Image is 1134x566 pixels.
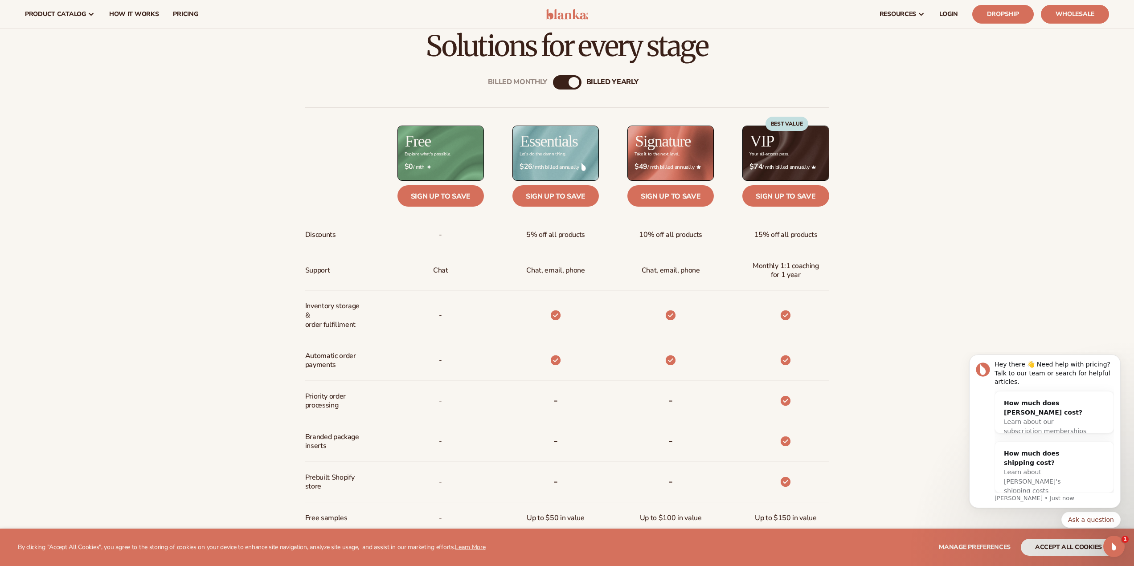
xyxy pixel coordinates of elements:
span: - [439,352,442,369]
h2: Solutions for every stage [25,31,1109,61]
span: Inventory storage & order fulfillment [305,298,364,333]
div: Your all-access pass. [749,152,789,157]
div: BEST VALUE [766,117,808,131]
span: resources [880,11,916,18]
span: Up to $100 in value [640,510,702,526]
img: Star_6.png [696,165,701,169]
h2: VIP [750,133,774,149]
span: How It Works [109,11,159,18]
a: Wholesale [1041,5,1109,24]
a: Learn More [455,543,485,551]
img: Crown_2d87c031-1b5a-4345-8312-a4356ddcde98.png [811,165,816,169]
span: Free samples [305,510,348,526]
span: / mth billed annually [635,163,707,171]
span: product catalog [25,11,86,18]
h2: Free [405,133,431,149]
div: Billed Monthly [488,78,548,87]
span: Automatic order payments [305,348,364,374]
strong: $26 [520,163,532,171]
span: - [439,393,442,409]
span: - [439,433,442,450]
span: Prebuilt Shopify store [305,469,364,495]
p: - [439,307,442,324]
button: Manage preferences [939,539,1011,556]
a: Sign up to save [397,185,484,207]
h2: Essentials [520,133,578,149]
span: 5% off all products [526,227,585,243]
div: Take it to the next level. [635,152,680,157]
span: 1 [1122,536,1129,543]
span: - [439,474,442,490]
img: VIP_BG_199964bd-3653-43bc-8a67-789d2d7717b9.jpg [743,126,828,180]
span: LOGIN [939,11,958,18]
h2: Signature [635,133,691,149]
span: Chat, email, phone [642,262,700,279]
img: Signature_BG_eeb718c8-65ac-49e3-a4e5-327c6aa73146.jpg [628,126,713,180]
a: Dropship [972,5,1034,24]
iframe: Intercom notifications message [956,352,1134,562]
b: - [553,393,558,407]
div: Explore what's possible. [405,152,450,157]
span: Discounts [305,227,336,243]
span: Monthly 1:1 coaching for 1 year [749,258,822,284]
p: Chat [433,262,448,279]
span: Manage preferences [939,543,1011,551]
span: - [439,227,442,243]
b: - [668,474,673,489]
b: - [553,474,558,489]
span: / mth billed annually [520,163,592,171]
span: - [439,510,442,526]
span: / mth billed annually [749,163,822,171]
span: Support [305,262,330,279]
span: 15% off all products [754,227,818,243]
p: By clicking "Accept All Cookies", you agree to the storing of cookies on your device to enhance s... [18,544,486,551]
span: 10% off all products [639,227,702,243]
a: Sign up to save [627,185,714,207]
strong: $49 [635,163,647,171]
img: logo [546,9,588,20]
span: Up to $150 in value [755,510,817,526]
p: Chat, email, phone [526,262,585,279]
span: Up to $50 in value [527,510,584,526]
span: Priority order processing [305,388,364,414]
img: Essentials_BG_9050f826-5aa9-47d9-a362-757b82c62641.jpg [513,126,598,180]
span: pricing [173,11,198,18]
div: Let’s do the damn thing. [520,152,566,157]
strong: $74 [749,163,762,171]
a: Sign up to save [742,185,829,207]
a: Sign up to save [512,185,599,207]
span: / mth [405,163,477,171]
iframe: Intercom live chat [1103,536,1125,557]
b: - [553,434,558,448]
img: drop.png [581,163,586,171]
img: Free_Icon_bb6e7c7e-73f8-44bd-8ed0-223ea0fc522e.png [427,165,431,169]
b: - [668,434,673,448]
img: free_bg.png [398,126,483,180]
b: - [668,393,673,407]
strong: $0 [405,163,413,171]
div: billed Yearly [586,78,639,87]
span: Branded package inserts [305,429,364,455]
